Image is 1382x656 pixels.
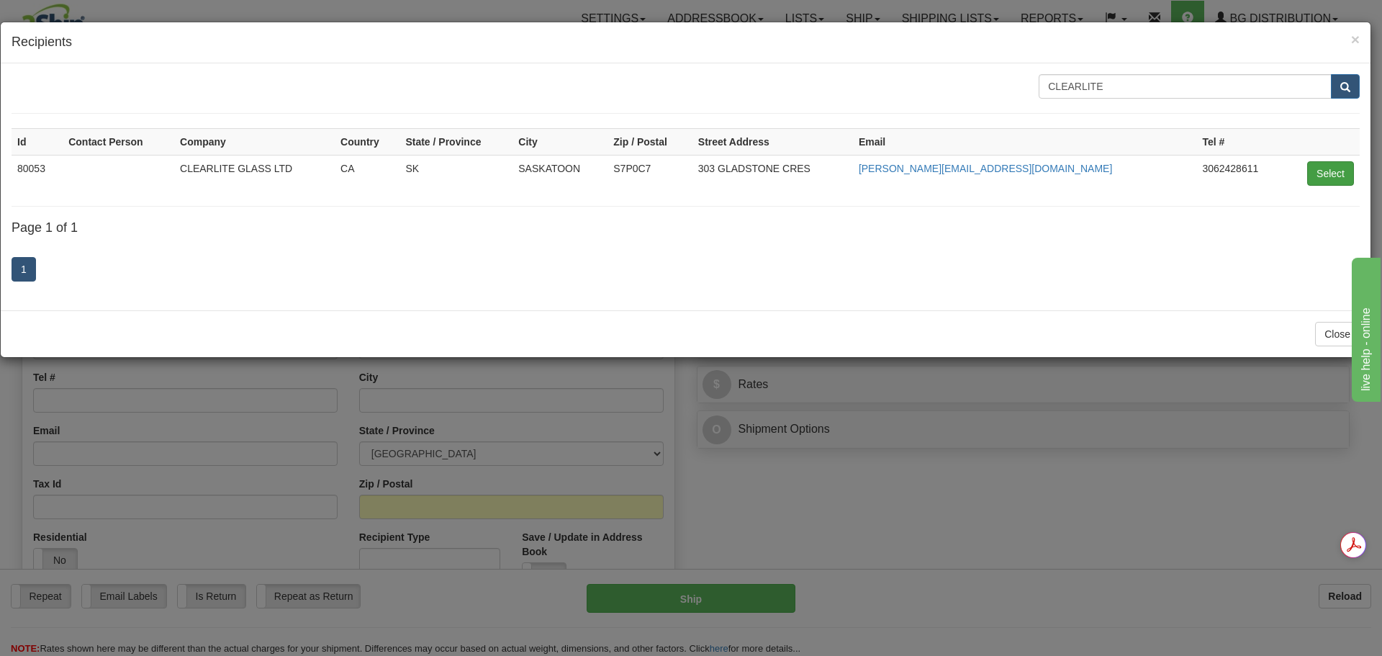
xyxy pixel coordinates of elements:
th: Country [335,128,399,155]
button: Select [1307,161,1354,186]
td: CA [335,155,399,192]
th: Contact Person [63,128,174,155]
h4: Page 1 of 1 [12,221,1360,235]
input: Search Text [1039,74,1332,99]
a: 1 [12,257,36,282]
th: Zip / Postal [608,128,692,155]
th: Email [853,128,1196,155]
h4: Recipients [12,33,1360,52]
span: × [1351,31,1360,48]
button: Close [1315,322,1360,346]
td: S7P0C7 [608,155,692,192]
a: [PERSON_NAME][EMAIL_ADDRESS][DOMAIN_NAME] [859,163,1112,174]
td: 303 GLADSTONE CRES [692,155,853,192]
td: SK [399,155,512,192]
th: Street Address [692,128,853,155]
td: SASKATOON [512,155,608,192]
th: Company [174,128,335,155]
iframe: chat widget [1349,254,1381,401]
th: City [512,128,608,155]
th: Id [12,128,63,155]
td: CLEARLITE GLASS LTD [174,155,335,192]
td: 80053 [12,155,63,192]
button: Close [1351,32,1360,47]
div: live help - online [11,9,133,26]
th: Tel # [1196,128,1284,155]
td: 3062428611 [1196,155,1284,192]
th: State / Province [399,128,512,155]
